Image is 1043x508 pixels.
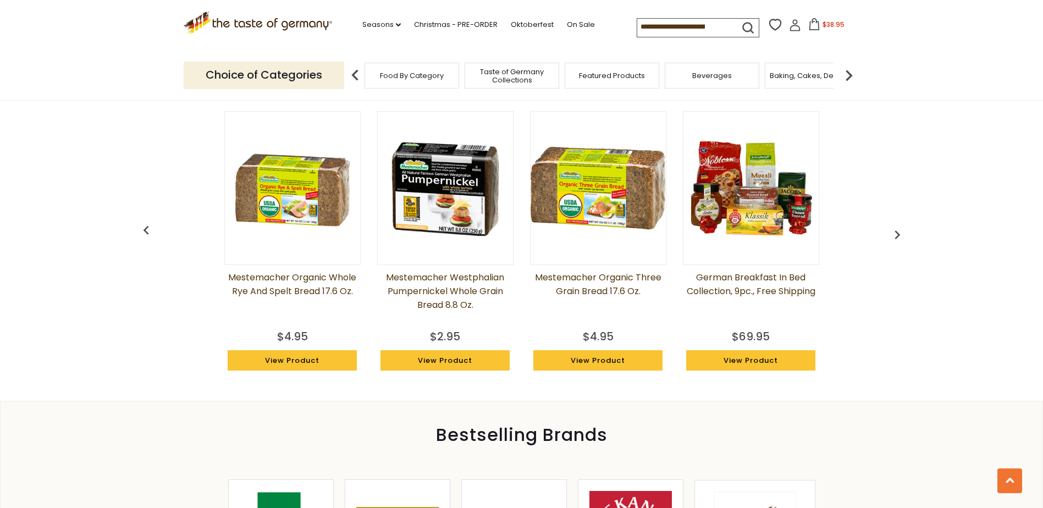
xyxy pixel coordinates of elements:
a: Baking, Cakes, Desserts [770,71,855,80]
div: $4.95 [277,328,308,345]
div: $69.95 [732,328,770,345]
a: Oktoberfest [511,19,554,31]
div: Bestselling Brands [1,429,1042,441]
a: Mestemacher Organic Whole Rye and Spelt Bread 17.6 oz. [224,270,361,325]
img: Mestemacher Organic Three Grain Bread 17.6 oz. [531,120,666,256]
span: $38.95 [823,20,845,29]
a: View Product [228,350,357,371]
img: next arrow [838,64,860,86]
a: Taste of Germany Collections [468,68,556,84]
a: Featured Products [579,71,645,80]
img: previous arrow [889,226,906,244]
div: $4.95 [583,328,614,345]
a: German Breakfast in Bed Collection, 9pc., Free Shipping [683,270,819,325]
img: previous arrow [344,64,366,86]
a: On Sale [567,19,595,31]
img: previous arrow [137,222,155,239]
a: Beverages [692,71,732,80]
a: View Product [686,350,816,371]
div: $2.95 [430,328,460,345]
button: $38.95 [803,18,850,35]
p: Choice of Categories [184,62,344,89]
a: Mestemacher Organic Three Grain Bread 17.6 oz. [530,270,666,325]
img: Mestemacher Westphalian Pumpernickel Whole Grain Bread 8.8 oz. [378,120,513,256]
a: Christmas - PRE-ORDER [414,19,498,31]
a: View Product [533,350,663,371]
img: German Breakfast in Bed Collection, 9pc., Free Shipping [683,120,819,256]
a: View Product [380,350,510,371]
a: Seasons [362,19,401,31]
img: Mestemacher Organic Whole Rye and Spelt Bread 17.6 oz. [225,120,360,256]
a: Mestemacher Westphalian Pumpernickel Whole Grain Bread 8.8 oz. [377,270,514,325]
a: Food By Category [380,71,444,80]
